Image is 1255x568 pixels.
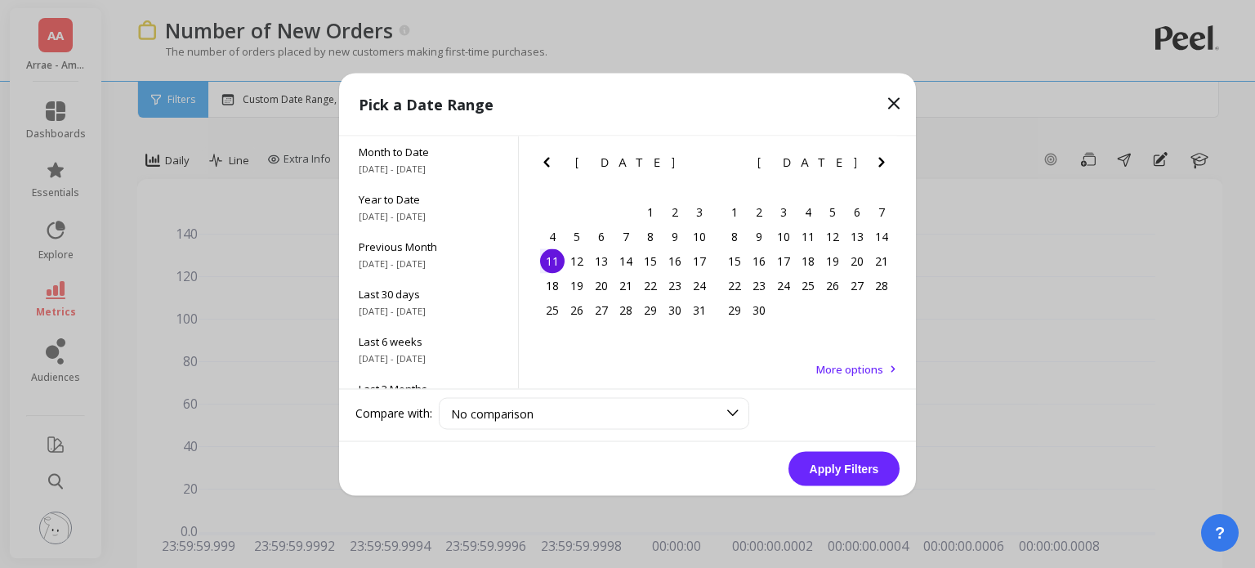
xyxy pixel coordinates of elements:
div: Choose Friday, May 2nd, 2025 [663,199,687,224]
div: Choose Monday, June 2nd, 2025 [747,199,771,224]
span: [DATE] - [DATE] [359,304,498,317]
div: Choose Thursday, May 15th, 2025 [638,248,663,273]
div: Choose Sunday, June 8th, 2025 [722,224,747,248]
div: Choose Tuesday, May 20th, 2025 [589,273,614,297]
div: Choose Monday, June 16th, 2025 [747,248,771,273]
div: Choose Sunday, May 11th, 2025 [540,248,565,273]
span: ? [1215,521,1225,544]
div: Choose Wednesday, May 7th, 2025 [614,224,638,248]
div: Choose Saturday, June 28th, 2025 [869,273,894,297]
div: Choose Saturday, May 17th, 2025 [687,248,712,273]
div: Choose Thursday, June 12th, 2025 [820,224,845,248]
p: Pick a Date Range [359,92,494,115]
div: Choose Monday, May 12th, 2025 [565,248,589,273]
div: Choose Thursday, June 19th, 2025 [820,248,845,273]
span: Last 6 weeks [359,333,498,348]
div: Choose Wednesday, June 25th, 2025 [796,273,820,297]
div: Choose Tuesday, May 27th, 2025 [589,297,614,322]
div: Choose Thursday, May 29th, 2025 [638,297,663,322]
div: Choose Sunday, June 15th, 2025 [722,248,747,273]
div: Choose Tuesday, June 24th, 2025 [771,273,796,297]
span: [DATE] - [DATE] [359,162,498,175]
span: Last 3 Months [359,381,498,396]
span: [DATE] - [DATE] [359,257,498,270]
div: Choose Wednesday, June 11th, 2025 [796,224,820,248]
span: [DATE] - [DATE] [359,209,498,222]
div: Choose Tuesday, May 13th, 2025 [589,248,614,273]
div: Choose Friday, May 16th, 2025 [663,248,687,273]
div: Choose Thursday, May 8th, 2025 [638,224,663,248]
div: Choose Tuesday, June 17th, 2025 [771,248,796,273]
div: Choose Saturday, June 21st, 2025 [869,248,894,273]
div: Choose Saturday, June 7th, 2025 [869,199,894,224]
div: Choose Friday, June 13th, 2025 [845,224,869,248]
div: Choose Monday, June 9th, 2025 [747,224,771,248]
div: Choose Friday, June 20th, 2025 [845,248,869,273]
div: Choose Sunday, June 29th, 2025 [722,297,747,322]
button: Previous Month [719,152,745,178]
span: Month to Date [359,144,498,159]
span: [DATE] - [DATE] [359,351,498,365]
div: Choose Wednesday, June 18th, 2025 [796,248,820,273]
span: Year to Date [359,191,498,206]
span: [DATE] [575,155,677,168]
div: Choose Sunday, June 22nd, 2025 [722,273,747,297]
div: Choose Tuesday, June 10th, 2025 [771,224,796,248]
div: Choose Friday, June 6th, 2025 [845,199,869,224]
button: Apply Filters [788,451,900,485]
div: Choose Sunday, May 18th, 2025 [540,273,565,297]
div: Choose Monday, May 26th, 2025 [565,297,589,322]
div: Choose Monday, June 23rd, 2025 [747,273,771,297]
div: Choose Tuesday, June 3rd, 2025 [771,199,796,224]
div: Choose Saturday, May 3rd, 2025 [687,199,712,224]
label: Compare with: [355,405,432,422]
div: Choose Friday, May 9th, 2025 [663,224,687,248]
button: ? [1201,514,1239,552]
div: Choose Thursday, June 5th, 2025 [820,199,845,224]
div: Choose Wednesday, May 14th, 2025 [614,248,638,273]
div: Choose Monday, June 30th, 2025 [747,297,771,322]
div: Choose Saturday, May 10th, 2025 [687,224,712,248]
span: [DATE] [757,155,860,168]
button: Next Month [690,152,716,178]
span: Last 30 days [359,286,498,301]
div: Choose Saturday, June 14th, 2025 [869,224,894,248]
div: Choose Friday, May 23rd, 2025 [663,273,687,297]
span: More options [816,361,883,376]
div: Choose Wednesday, May 21st, 2025 [614,273,638,297]
div: Choose Thursday, May 1st, 2025 [638,199,663,224]
div: Choose Saturday, May 24th, 2025 [687,273,712,297]
div: month 2025-05 [540,199,712,322]
span: Previous Month [359,239,498,253]
div: Choose Wednesday, May 28th, 2025 [614,297,638,322]
div: Choose Saturday, May 31st, 2025 [687,297,712,322]
div: Choose Sunday, June 1st, 2025 [722,199,747,224]
div: Choose Thursday, May 22nd, 2025 [638,273,663,297]
div: Choose Monday, May 19th, 2025 [565,273,589,297]
div: Choose Sunday, May 4th, 2025 [540,224,565,248]
button: Previous Month [537,152,563,178]
div: Choose Thursday, June 26th, 2025 [820,273,845,297]
div: Choose Friday, May 30th, 2025 [663,297,687,322]
div: Choose Wednesday, June 4th, 2025 [796,199,820,224]
div: Choose Monday, May 5th, 2025 [565,224,589,248]
div: Choose Sunday, May 25th, 2025 [540,297,565,322]
span: No comparison [451,405,534,421]
button: Next Month [872,152,898,178]
div: Choose Tuesday, May 6th, 2025 [589,224,614,248]
div: Choose Friday, June 27th, 2025 [845,273,869,297]
div: month 2025-06 [722,199,894,322]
